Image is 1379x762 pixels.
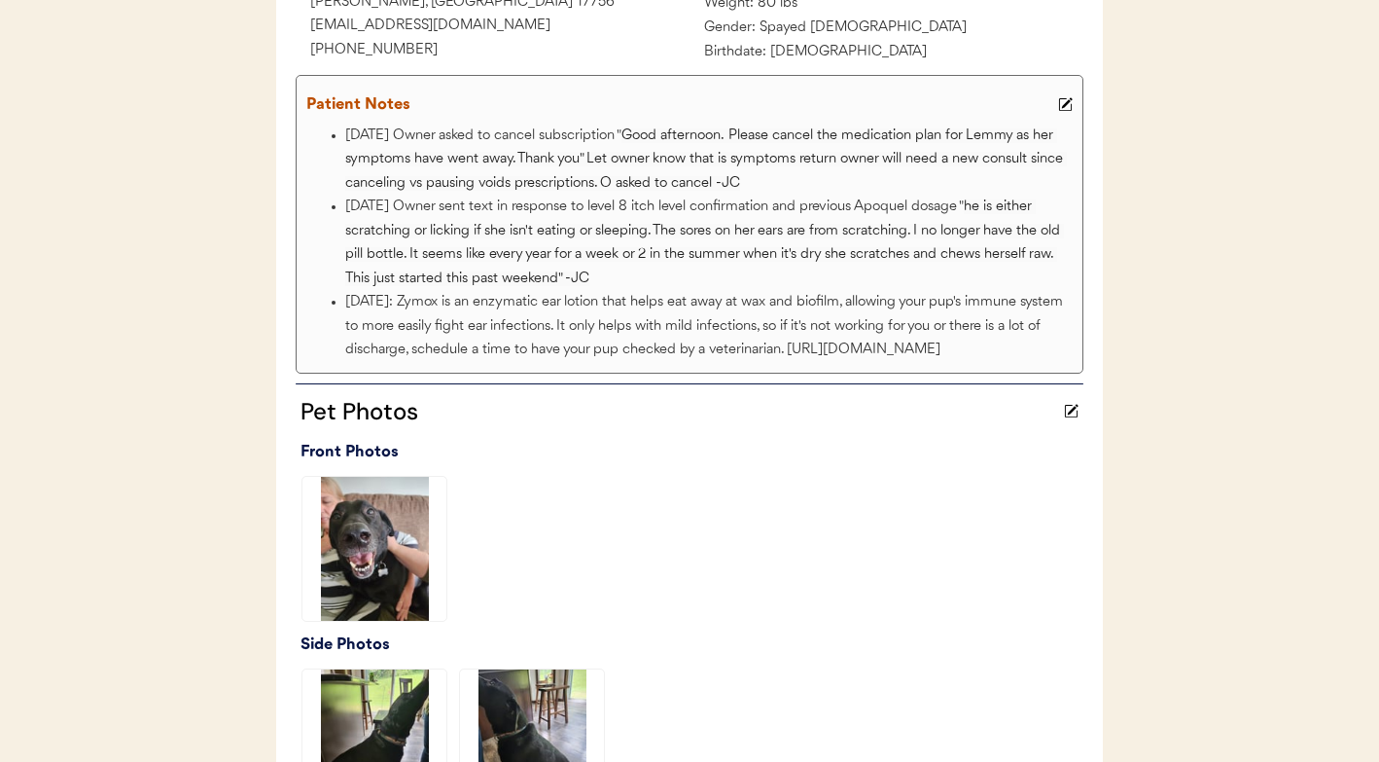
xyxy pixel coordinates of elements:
[296,39,689,63] div: [PHONE_NUMBER]
[306,91,1053,119] div: Patient Notes
[345,196,1078,291] li: [DATE] Owner sent text in response to level 8 itch level confirmation and previous Apoquel dosage "
[345,291,1078,363] li: [DATE]: Zymox is an enzymatic ear lotion that helps eat away at wax and biofilm, allowing your pu...
[296,394,1059,429] div: Pet Photos
[689,17,1083,41] div: Gender: Spayed [DEMOGRAPHIC_DATA]
[345,125,1078,197] li: [DATE] Owner asked to cancel subscription "
[296,15,689,39] div: [EMAIL_ADDRESS][DOMAIN_NAME]
[301,632,1083,659] div: Side Photos
[302,477,446,621] img: 1000015089.jpg
[689,41,1083,65] div: Birthdate: [DEMOGRAPHIC_DATA]
[301,439,1083,466] div: Front Photos
[345,128,1067,191] span: Good afternoon. Please cancel the medication plan for Lemmy as her symptoms have went away. Thank...
[345,200,1064,286] span: he is either scratching or licking if she isn't eating or sleeping. The sores on her ears are fro...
